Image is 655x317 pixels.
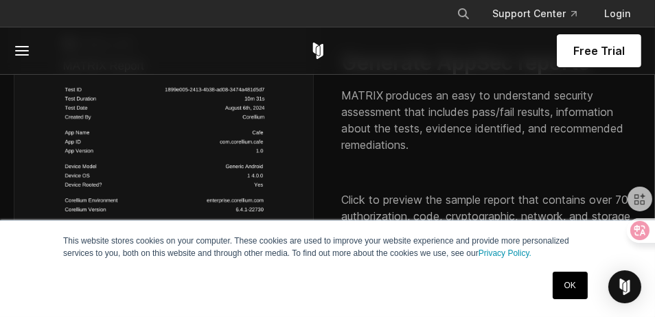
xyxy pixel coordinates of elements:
a: Login [593,1,641,26]
div: Open Intercom Messenger [608,270,641,303]
p: Click to preview the sample report that contains over 70 authorization, code, cryptographic, netw... [341,191,641,241]
span: Free Trial [573,43,625,59]
button: Search [451,1,476,26]
img: MATRIX_Report_Preview_2 [14,6,314,282]
p: This website stores cookies on your computer. These cookies are used to improve your website expe... [63,235,592,259]
a: Corellium Home [310,43,327,59]
a: Privacy Policy. [479,248,531,258]
p: MATRIX produces an easy to understand security assessment that includes pass/fail results, inform... [341,87,641,153]
a: Free Trial [557,34,641,67]
a: OK [553,272,588,299]
div: Navigation Menu [446,1,641,26]
a: Support Center [481,1,588,26]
